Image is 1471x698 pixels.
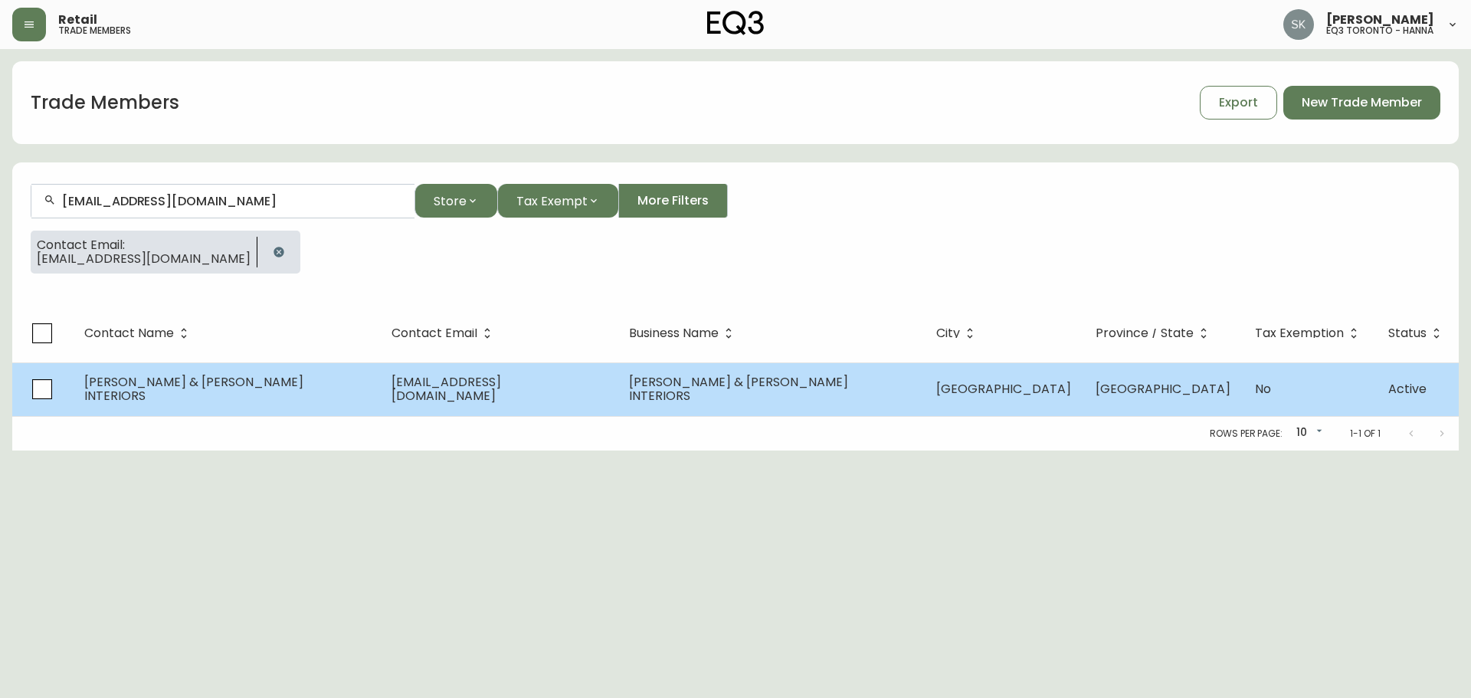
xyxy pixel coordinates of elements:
span: New Trade Member [1302,94,1422,111]
div: 10 [1289,421,1325,446]
span: No [1255,380,1271,398]
span: City [936,329,960,338]
span: Status [1388,326,1446,340]
span: [PERSON_NAME] & [PERSON_NAME] INTERIORS [629,373,848,405]
span: [GEOGRAPHIC_DATA] [936,380,1071,398]
span: Store [434,192,467,211]
span: [EMAIL_ADDRESS][DOMAIN_NAME] [392,373,501,405]
span: Tax Exemption [1255,326,1364,340]
span: Export [1219,94,1258,111]
button: Export [1200,86,1277,120]
span: City [936,326,980,340]
span: Contact Email [392,329,477,338]
span: More Filters [637,192,709,209]
span: Tax Exempt [516,192,588,211]
span: Tax Exemption [1255,329,1344,338]
span: Province / State [1096,329,1194,338]
span: Status [1388,329,1427,338]
span: Active [1388,380,1427,398]
button: Tax Exempt [497,184,618,218]
span: Contact Email: [37,238,251,252]
span: Contact Name [84,329,174,338]
span: [PERSON_NAME] & [PERSON_NAME] INTERIORS [84,373,303,405]
span: Contact Email [392,326,497,340]
span: Business Name [629,329,719,338]
span: [EMAIL_ADDRESS][DOMAIN_NAME] [37,252,251,266]
img: logo [707,11,764,35]
h5: eq3 toronto - hanna [1326,26,1433,35]
p: Rows per page: [1210,427,1283,441]
img: 2f4b246f1aa1d14c63ff9b0999072a8a [1283,9,1314,40]
button: Store [414,184,497,218]
h1: Trade Members [31,90,179,116]
button: New Trade Member [1283,86,1440,120]
span: Retail [58,14,97,26]
button: More Filters [618,184,728,218]
span: Province / State [1096,326,1214,340]
h5: trade members [58,26,131,35]
input: Search [62,194,402,208]
span: Business Name [629,326,739,340]
span: [GEOGRAPHIC_DATA] [1096,380,1230,398]
span: Contact Name [84,326,194,340]
span: [PERSON_NAME] [1326,14,1434,26]
p: 1-1 of 1 [1350,427,1381,441]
